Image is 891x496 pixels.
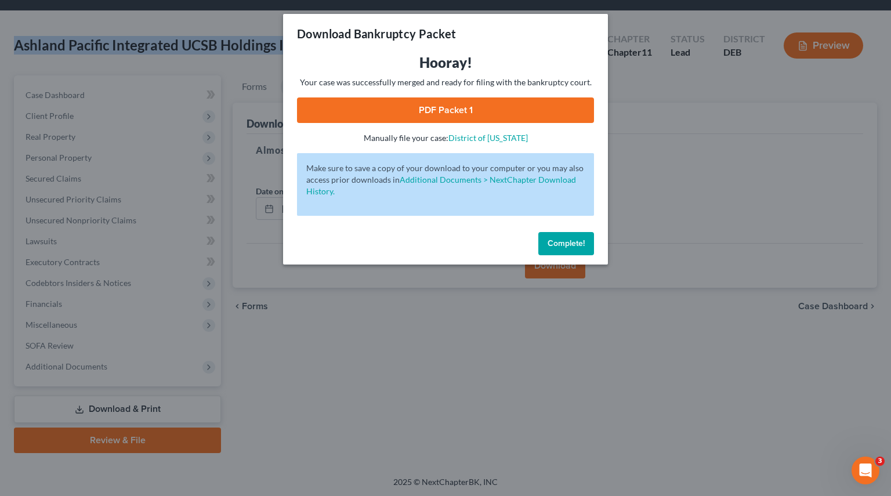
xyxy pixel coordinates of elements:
a: District of [US_STATE] [448,133,528,143]
h3: Hooray! [297,53,594,72]
button: Complete! [538,232,594,255]
p: Manually file your case: [297,132,594,144]
p: Your case was successfully merged and ready for filing with the bankruptcy court. [297,77,594,88]
span: 3 [875,457,885,466]
iframe: Intercom live chat [852,457,879,484]
span: Complete! [548,238,585,248]
h3: Download Bankruptcy Packet [297,26,456,42]
a: Additional Documents > NextChapter Download History. [306,175,576,196]
a: PDF Packet 1 [297,97,594,123]
p: Make sure to save a copy of your download to your computer or you may also access prior downloads in [306,162,585,197]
